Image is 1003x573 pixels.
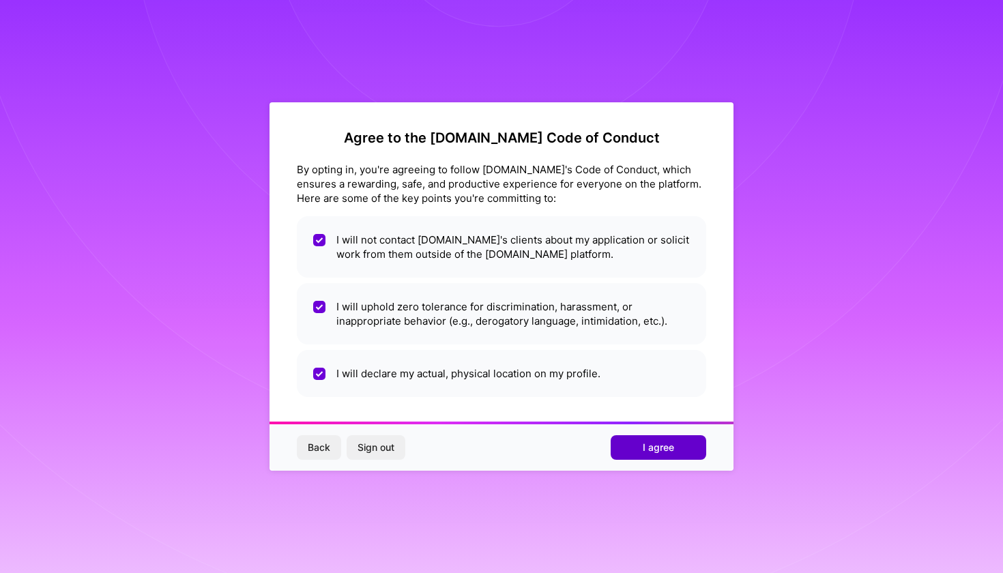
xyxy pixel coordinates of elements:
div: By opting in, you're agreeing to follow [DOMAIN_NAME]'s Code of Conduct, which ensures a rewardin... [297,162,706,205]
span: I agree [643,441,674,454]
span: Sign out [358,441,394,454]
li: I will declare my actual, physical location on my profile. [297,350,706,397]
h2: Agree to the [DOMAIN_NAME] Code of Conduct [297,130,706,146]
li: I will not contact [DOMAIN_NAME]'s clients about my application or solicit work from them outside... [297,216,706,278]
button: Back [297,435,341,460]
button: I agree [611,435,706,460]
button: Sign out [347,435,405,460]
span: Back [308,441,330,454]
li: I will uphold zero tolerance for discrimination, harassment, or inappropriate behavior (e.g., der... [297,283,706,344]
